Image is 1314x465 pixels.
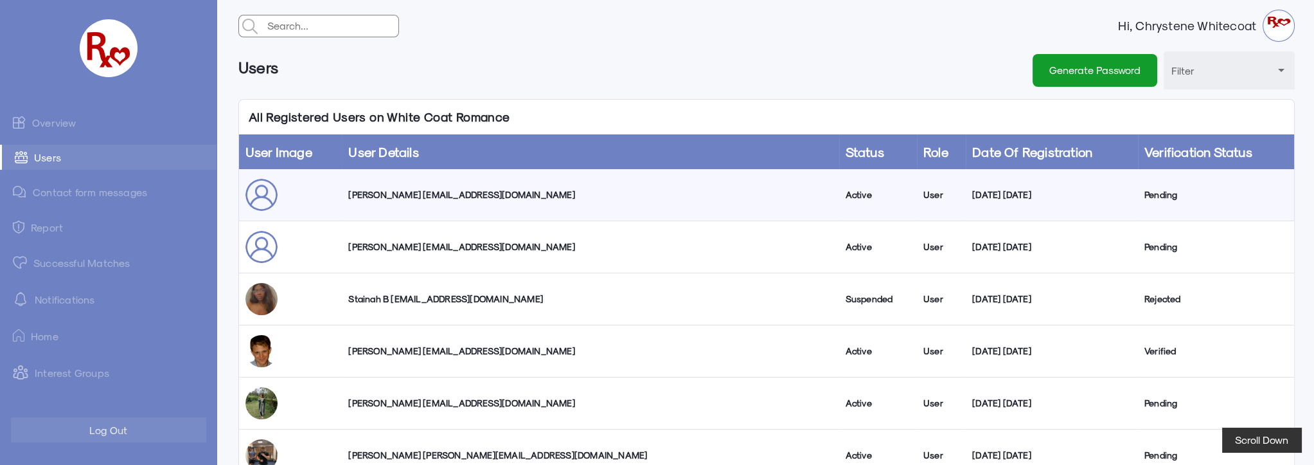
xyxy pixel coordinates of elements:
img: admin-ic-users.svg [15,151,28,163]
div: [DATE] [DATE] [972,397,1132,410]
img: r4t4hiwimrejemy3pvd2.jpg [245,335,278,367]
input: Search... [264,15,398,36]
h6: Users [238,51,279,83]
div: User [923,397,959,410]
div: Active [846,188,910,201]
div: User [923,345,959,358]
div: [PERSON_NAME] [EMAIL_ADDRESS][DOMAIN_NAME] [348,188,832,201]
div: [DATE] [DATE] [972,241,1132,253]
div: [DATE] [DATE] [972,188,1132,201]
img: c1rtwgqmvrzs9dkqmqkr.jpg [245,283,278,315]
button: Log Out [11,417,206,442]
a: User Image [245,144,312,160]
div: Active [846,345,910,358]
a: Role [923,144,948,160]
div: [PERSON_NAME] [EMAIL_ADDRESS][DOMAIN_NAME] [348,397,832,410]
img: notification-default-white.svg [13,291,28,307]
button: Scroll Down [1222,428,1301,452]
div: [PERSON_NAME] [EMAIL_ADDRESS][DOMAIN_NAME] [348,241,832,253]
div: Pending [1144,188,1288,201]
div: Pending [1144,449,1288,462]
div: User [923,449,959,462]
img: user_sepfus.png [245,231,278,263]
div: [DATE] [DATE] [972,293,1132,305]
img: admin-search.svg [239,15,261,37]
div: Rejected [1144,293,1288,305]
img: admin-ic-contact-message.svg [13,186,26,198]
strong: Hi, Chrystene Whitecoat [1118,19,1263,32]
img: user_sepfus.png [245,179,278,211]
img: admin-ic-report.svg [13,221,24,233]
div: Active [846,397,910,410]
div: [PERSON_NAME] [PERSON_NAME][EMAIL_ADDRESS][DOMAIN_NAME] [348,449,832,462]
div: Pending [1144,241,1288,253]
div: Verified [1144,345,1288,358]
img: dt9ywf16lyo5egwu4rax.jpg [245,387,278,419]
img: admin-ic-overview.svg [13,116,26,129]
div: [DATE] [DATE] [972,345,1132,358]
img: ic-home.png [13,329,24,342]
div: Stainah B [EMAIL_ADDRESS][DOMAIN_NAME] [348,293,832,305]
div: User [923,241,959,253]
div: Pending [1144,397,1288,410]
p: All Registered Users on White Coat Romance [239,100,520,134]
a: Verification Status [1144,144,1252,160]
div: [DATE] [DATE] [972,449,1132,462]
div: [PERSON_NAME] [EMAIL_ADDRESS][DOMAIN_NAME] [348,345,832,358]
a: User Details [348,144,418,160]
a: Status [846,144,884,160]
div: User [923,293,959,305]
a: Date of Registration [972,144,1092,160]
div: Active [846,449,910,462]
button: Generate Password [1033,54,1157,86]
img: intrestGropus.svg [13,365,28,380]
div: Suspended [846,293,910,305]
div: User [923,188,959,201]
div: Active [846,241,910,253]
img: matched.svg [13,256,27,269]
